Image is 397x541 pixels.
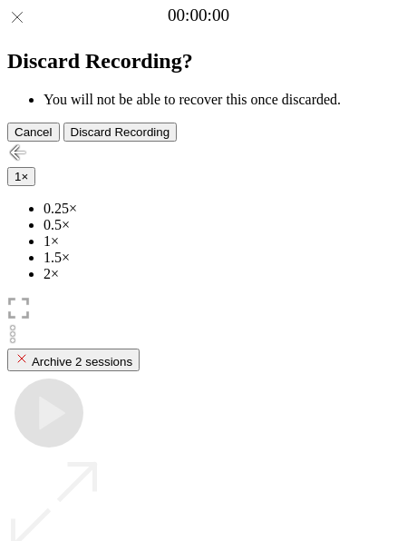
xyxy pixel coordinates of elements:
h2: Discard Recording? [7,49,390,74]
li: 2× [44,266,390,282]
li: 1× [44,233,390,250]
li: 0.5× [44,217,390,233]
div: Archive 2 sessions [15,351,132,369]
button: Discard Recording [63,123,178,142]
button: 1× [7,167,35,186]
li: 1.5× [44,250,390,266]
span: 1 [15,170,21,183]
li: 0.25× [44,201,390,217]
li: You will not be able to recover this once discarded. [44,92,390,108]
a: 00:00:00 [168,5,229,25]
button: Cancel [7,123,60,142]
button: Archive 2 sessions [7,349,140,371]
